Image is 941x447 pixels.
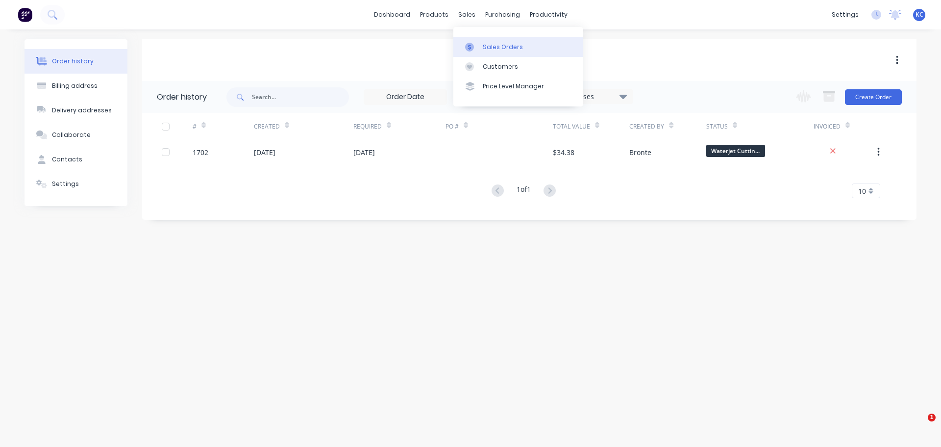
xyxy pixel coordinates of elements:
span: 1 [928,414,936,421]
button: Billing address [25,74,127,98]
span: KC [916,10,923,19]
a: Price Level Manager [453,77,583,96]
a: Sales Orders [453,37,583,56]
div: Created By [629,113,706,140]
a: Customers [453,57,583,77]
div: Total Value [553,122,590,131]
div: Collaborate [52,131,91,139]
div: settings [827,7,864,22]
img: Factory [18,7,32,22]
div: Customers [483,62,518,71]
div: Settings [52,180,79,188]
div: 1 of 1 [517,184,531,198]
div: Order history [157,91,207,103]
div: Created [254,122,280,131]
div: Contacts [52,155,82,164]
div: Created [254,113,353,140]
div: Sales Orders [483,43,523,52]
div: PO # [446,113,553,140]
div: Order history [52,57,94,66]
div: $34.38 [553,147,574,158]
span: 10 [858,186,866,196]
button: Create Order [845,89,902,105]
div: Delivery addresses [52,106,112,115]
div: Price Level Manager [483,82,544,91]
iframe: Intercom live chat [908,414,931,437]
div: Invoiced [814,113,875,140]
button: Contacts [25,147,127,172]
div: # [193,122,197,131]
button: Settings [25,172,127,196]
div: 1702 [193,147,208,158]
div: productivity [525,7,572,22]
div: Total Value [553,113,629,140]
button: Delivery addresses [25,98,127,123]
div: [DATE] [353,147,375,158]
div: Required [353,122,382,131]
div: purchasing [480,7,525,22]
div: Invoiced [814,122,841,131]
button: Order history [25,49,127,74]
div: # [193,113,254,140]
div: 34 Statuses [550,91,633,102]
a: dashboard [369,7,415,22]
div: Bronte [629,147,651,158]
input: Order Date [364,90,446,105]
span: Waterjet Cuttin... [706,145,765,157]
button: Collaborate [25,123,127,147]
div: [DATE] [254,147,275,158]
div: Required [353,113,446,140]
div: PO # [446,122,459,131]
div: Status [706,122,728,131]
div: Created By [629,122,664,131]
input: Search... [252,87,349,107]
div: products [415,7,453,22]
div: Billing address [52,81,98,90]
div: Status [706,113,814,140]
div: sales [453,7,480,22]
